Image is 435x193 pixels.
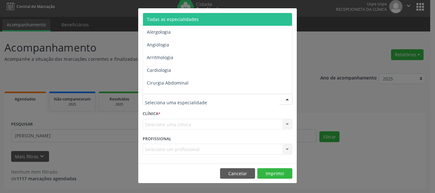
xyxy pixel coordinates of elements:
[145,96,279,109] input: Seleciona uma especialidade
[147,42,169,48] span: Angiologia
[143,134,171,144] label: PROFISSIONAL
[147,16,199,22] span: Todas as especialidades
[147,54,173,60] span: Arritmologia
[147,80,189,86] span: Cirurgia Abdominal
[143,109,160,119] label: CLÍNICA
[220,168,255,179] button: Cancelar
[147,29,171,35] span: Alergologia
[147,67,171,73] span: Cardiologia
[143,13,216,21] h5: Relatório de agendamentos
[257,168,292,179] button: Imprimir
[284,8,297,24] button: Close
[147,93,186,99] span: Cirurgia Bariatrica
